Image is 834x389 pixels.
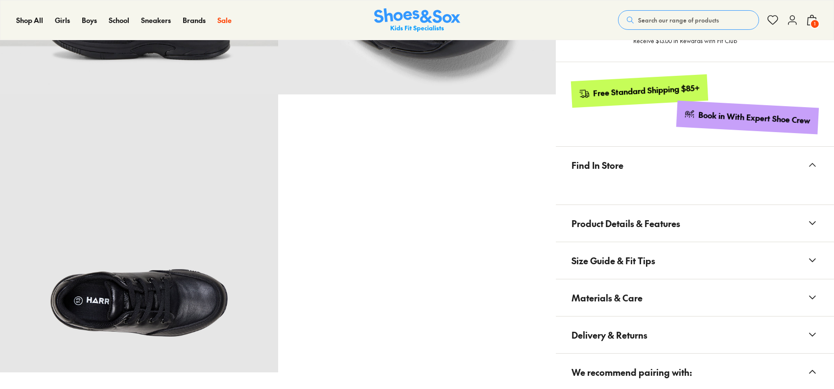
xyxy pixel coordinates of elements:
button: Find In Store [556,147,834,183]
iframe: Find in Store [572,183,818,193]
a: Boys [82,15,97,25]
button: Delivery & Returns [556,317,834,353]
span: Size Guide & Fit Tips [572,246,655,275]
a: Sneakers [141,15,171,25]
button: Search our range of products [618,10,759,30]
a: Sale [217,15,232,25]
button: Materials & Care [556,279,834,316]
div: Book in With Expert Shoe Crew [698,110,811,126]
button: Product Details & Features [556,205,834,242]
a: Free Standard Shipping $85+ [571,74,708,108]
a: Girls [55,15,70,25]
a: Book in With Expert Shoe Crew [676,100,819,134]
span: 1 [810,19,820,29]
a: Shop All [16,15,43,25]
p: Receive $13.00 in Rewards with Fit Club [633,36,737,54]
a: School [109,15,129,25]
button: Size Guide & Fit Tips [556,242,834,279]
button: 1 [806,9,818,31]
a: Brands [183,15,206,25]
div: Free Standard Shipping $85+ [593,82,700,98]
a: Shoes & Sox [374,8,460,32]
span: Materials & Care [572,283,643,312]
span: Delivery & Returns [572,320,647,349]
span: Find In Store [572,151,623,180]
span: Product Details & Features [572,209,680,238]
img: SNS_Logo_Responsive.svg [374,8,460,32]
span: Search our range of products [638,16,719,24]
span: We recommend pairing with: [572,358,692,387]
